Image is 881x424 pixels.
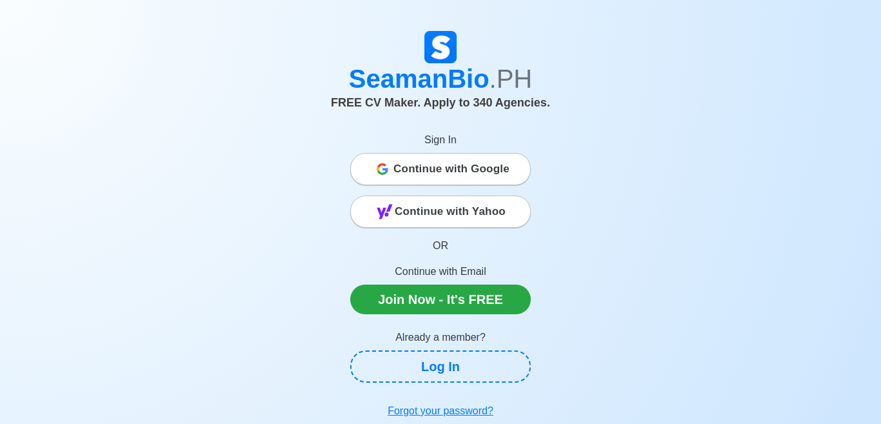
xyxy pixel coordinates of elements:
[490,65,533,93] span: .PH
[350,330,531,345] p: Already a member?
[350,238,531,254] p: OR
[388,405,493,416] u: Forgot your password?
[83,63,798,94] h1: SeamanBio
[350,398,531,424] a: Forgot your password?
[350,132,531,148] p: Sign In
[350,350,531,383] a: Log In
[393,156,510,182] span: Continue with Google
[350,153,531,185] button: Continue with Google
[350,196,531,228] button: Continue with Yahoo
[350,285,531,314] a: Join Now - It's FREE
[424,31,457,63] img: Logo
[395,199,506,225] span: Continue with Yahoo
[331,96,550,109] span: FREE CV Maker. Apply to 340 Agencies.
[350,264,531,279] p: Continue with Email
